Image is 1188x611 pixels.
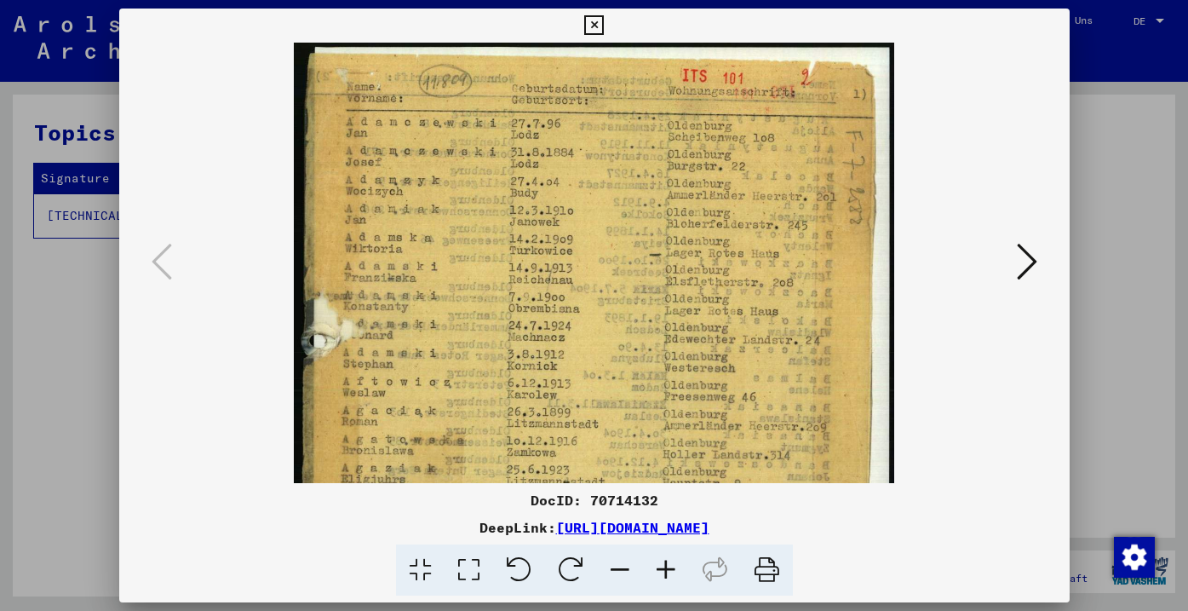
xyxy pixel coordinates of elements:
div: DocID: 70714132 [119,490,1070,510]
div: DeepLink: [119,517,1070,538]
div: Zustimmung ändern [1113,536,1154,577]
a: [URL][DOMAIN_NAME] [556,519,709,536]
img: Zustimmung ändern [1114,537,1155,578]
